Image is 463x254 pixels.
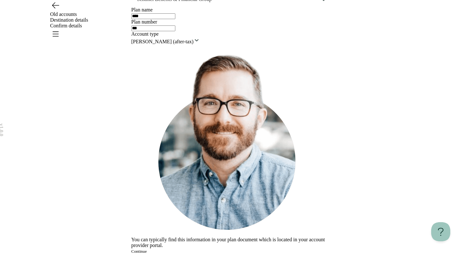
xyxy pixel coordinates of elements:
[50,17,88,23] span: Destination details
[131,237,332,248] div: You can typically find this information in your plan document which is located in your account pr...
[431,222,450,241] iframe: Help Scout Beacon - Open
[50,29,60,39] button: Open menu
[50,23,82,28] span: Confirm details
[131,45,322,236] img: Henry
[131,249,147,254] button: Continue
[50,11,77,17] span: Old accounts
